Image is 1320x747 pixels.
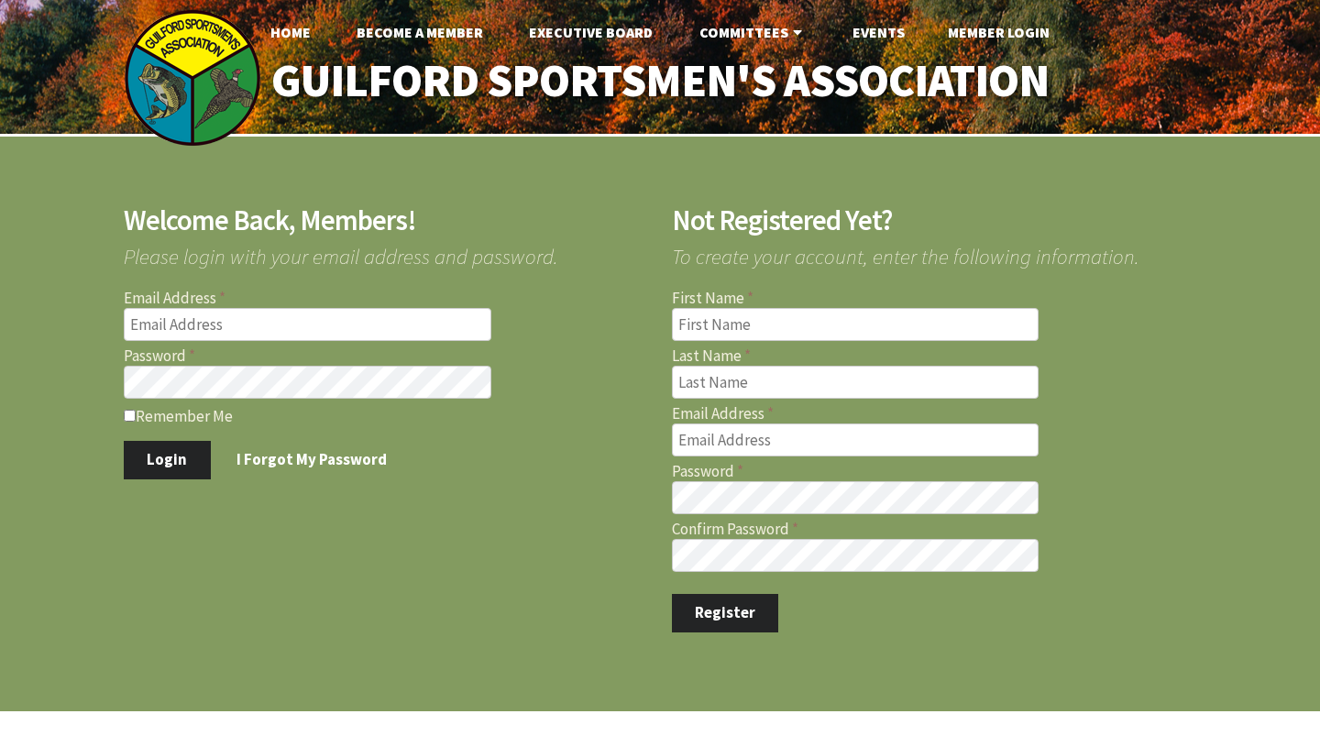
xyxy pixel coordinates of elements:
label: Password [672,464,1197,479]
label: Password [124,348,649,364]
a: Events [838,14,919,50]
button: Register [672,594,779,632]
label: First Name [672,291,1197,306]
h2: Not Registered Yet? [672,206,1197,235]
a: Become A Member [342,14,498,50]
input: Email Address [124,308,491,341]
a: Guilford Sportsmen's Association [233,42,1088,120]
span: To create your account, enter the following information. [672,235,1197,267]
label: Confirm Password [672,522,1197,537]
input: Last Name [672,366,1039,399]
h2: Welcome Back, Members! [124,206,649,235]
a: Home [256,14,325,50]
a: I Forgot My Password [214,441,411,479]
label: Last Name [672,348,1197,364]
a: Committees [685,14,821,50]
a: Executive Board [514,14,667,50]
span: Please login with your email address and password. [124,235,649,267]
label: Remember Me [124,406,649,424]
a: Member Login [933,14,1064,50]
button: Login [124,441,211,479]
input: Email Address [672,423,1039,456]
img: logo_sm.png [124,9,261,147]
label: Email Address [124,291,649,306]
input: First Name [672,308,1039,341]
label: Email Address [672,406,1197,422]
input: Remember Me [124,410,136,422]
